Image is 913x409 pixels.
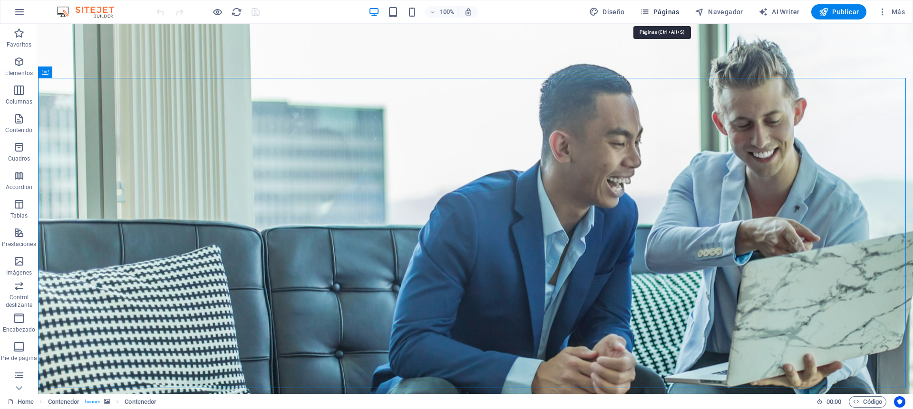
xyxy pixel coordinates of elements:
p: Prestaciones [2,240,36,248]
p: Columnas [6,98,33,105]
p: Accordion [6,183,32,191]
i: Este elemento contiene un fondo [104,399,110,404]
p: Cuadros [8,155,30,162]
button: Páginas [636,4,683,19]
p: Favoritos [7,41,31,48]
span: Navegador [695,7,743,17]
h6: 100% [439,6,455,18]
span: AI Writer [758,7,800,17]
button: reload [231,6,242,18]
p: Pie de página [1,354,37,362]
i: Al redimensionar, ajustar el nivel de zoom automáticamente para ajustarse al dispositivo elegido. [464,8,473,16]
button: Navegador [691,4,747,19]
button: Más [874,4,909,19]
nav: breadcrumb [48,396,157,408]
span: Páginas [640,7,680,17]
button: Código [849,396,886,408]
span: Haz clic para seleccionar y doble clic para editar [125,396,156,408]
p: Encabezado [3,326,35,333]
p: Imágenes [6,269,32,276]
span: Código [853,396,882,408]
a: Haz clic para cancelar la selección y doble clic para abrir páginas [8,396,34,408]
span: Diseño [589,7,625,17]
p: Contenido [5,126,32,134]
img: Editor Logo [55,6,126,18]
button: 100% [425,6,459,18]
button: AI Writer [755,4,804,19]
h6: Tiempo de la sesión [816,396,842,408]
p: Tablas [10,212,28,219]
span: : [833,398,835,405]
span: Más [878,7,905,17]
span: Haz clic para seleccionar y doble clic para editar [48,396,80,408]
button: Haz clic para salir del modo de previsualización y seguir editando [212,6,223,18]
span: . banner [84,396,101,408]
button: Usercentrics [894,396,905,408]
div: Diseño (Ctrl+Alt+Y) [585,4,629,19]
button: Publicar [811,4,867,19]
span: Publicar [819,7,859,17]
button: Diseño [585,4,629,19]
p: Elementos [5,69,33,77]
i: Volver a cargar página [231,7,242,18]
span: 00 00 [826,396,841,408]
